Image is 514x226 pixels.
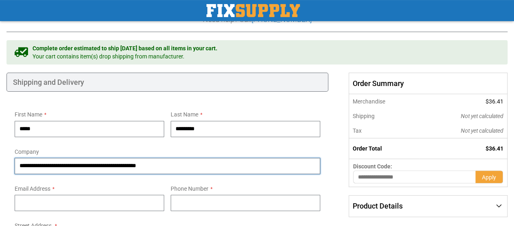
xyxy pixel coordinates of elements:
[349,73,507,95] span: Order Summary
[353,163,392,170] span: Discount Code:
[33,52,217,60] span: Your cart contains item(s) drop shipping from manufacturer.
[206,4,300,17] img: Fix Industrial Supply
[353,145,382,152] strong: Order Total
[353,113,375,119] span: Shipping
[482,174,496,181] span: Apply
[486,145,503,152] span: $36.41
[15,149,39,155] span: Company
[15,185,50,192] span: Email Address
[486,98,503,105] span: $36.41
[475,170,503,183] button: Apply
[171,111,198,118] span: Last Name
[7,73,328,92] div: Shipping and Delivery
[461,113,503,119] span: Not yet calculated
[33,44,217,52] span: Complete order estimated to ship [DATE] based on all items in your cart.
[7,15,507,24] h3: Need help? Call
[353,202,403,210] span: Product Details
[349,94,419,109] th: Merchandise
[206,4,300,17] a: store logo
[349,123,419,138] th: Tax
[171,185,208,192] span: Phone Number
[15,111,42,118] span: First Name
[461,127,503,134] span: Not yet calculated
